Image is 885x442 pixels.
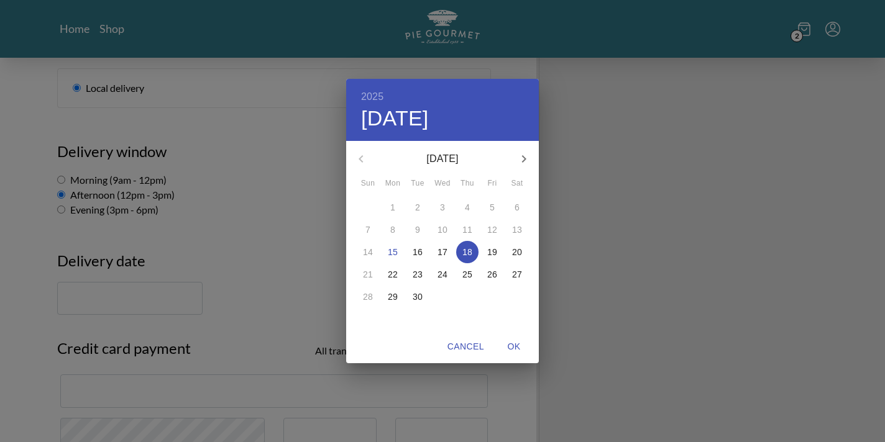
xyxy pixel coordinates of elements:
[388,291,398,303] p: 29
[447,339,484,354] span: Cancel
[512,246,522,258] p: 20
[462,268,472,281] p: 25
[462,246,472,258] p: 18
[438,268,447,281] p: 24
[357,178,379,190] span: Sun
[431,178,454,190] span: Wed
[406,178,429,190] span: Tue
[456,263,479,286] button: 25
[438,246,447,258] p: 17
[431,263,454,286] button: 24
[481,178,503,190] span: Fri
[481,263,503,286] button: 26
[388,268,398,281] p: 22
[506,178,528,190] span: Sat
[361,106,429,132] button: [DATE]
[382,241,404,263] button: 15
[506,241,528,263] button: 20
[499,339,529,354] span: OK
[456,178,479,190] span: Thu
[406,263,429,286] button: 23
[376,151,509,166] p: [DATE]
[406,241,429,263] button: 16
[382,286,404,308] button: 29
[413,291,423,303] p: 30
[512,268,522,281] p: 27
[413,268,423,281] p: 23
[361,88,383,106] button: 2025
[382,263,404,286] button: 22
[431,241,454,263] button: 17
[456,241,479,263] button: 18
[413,246,423,258] p: 16
[487,268,497,281] p: 26
[494,335,534,358] button: OK
[382,178,404,190] span: Mon
[406,286,429,308] button: 30
[388,246,398,258] p: 15
[487,246,497,258] p: 19
[481,241,503,263] button: 19
[506,263,528,286] button: 27
[442,335,489,358] button: Cancel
